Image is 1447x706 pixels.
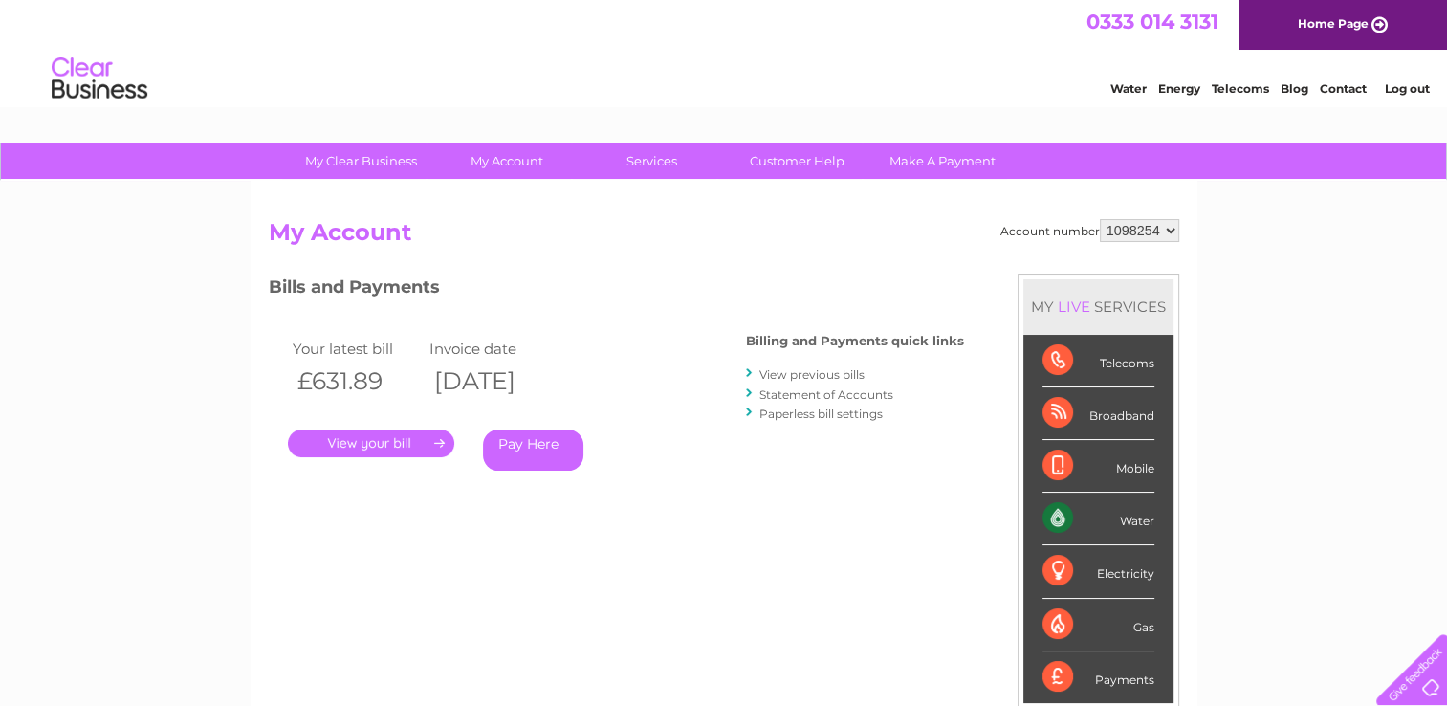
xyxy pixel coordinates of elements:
[1042,651,1154,703] div: Payments
[288,362,426,401] th: £631.89
[1023,279,1173,334] div: MY SERVICES
[1054,298,1094,316] div: LIVE
[483,430,583,471] a: Pay Here
[1281,81,1308,96] a: Blog
[573,143,731,179] a: Services
[1042,599,1154,651] div: Gas
[759,367,865,382] a: View previous bills
[428,143,585,179] a: My Account
[1110,81,1147,96] a: Water
[759,407,883,421] a: Paperless bill settings
[1086,10,1218,33] a: 0333 014 3131
[273,11,1176,93] div: Clear Business is a trading name of Verastar Limited (registered in [GEOGRAPHIC_DATA] No. 3667643...
[269,219,1179,255] h2: My Account
[1042,493,1154,545] div: Water
[1042,387,1154,440] div: Broadband
[51,50,148,108] img: logo.png
[1212,81,1269,96] a: Telecoms
[1042,545,1154,598] div: Electricity
[864,143,1021,179] a: Make A Payment
[288,336,426,362] td: Your latest bill
[1320,81,1367,96] a: Contact
[718,143,876,179] a: Customer Help
[1042,335,1154,387] div: Telecoms
[425,336,562,362] td: Invoice date
[759,387,893,402] a: Statement of Accounts
[1042,440,1154,493] div: Mobile
[746,334,964,348] h4: Billing and Payments quick links
[1384,81,1429,96] a: Log out
[425,362,562,401] th: [DATE]
[1158,81,1200,96] a: Energy
[1000,219,1179,242] div: Account number
[282,143,440,179] a: My Clear Business
[288,430,454,457] a: .
[269,274,964,307] h3: Bills and Payments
